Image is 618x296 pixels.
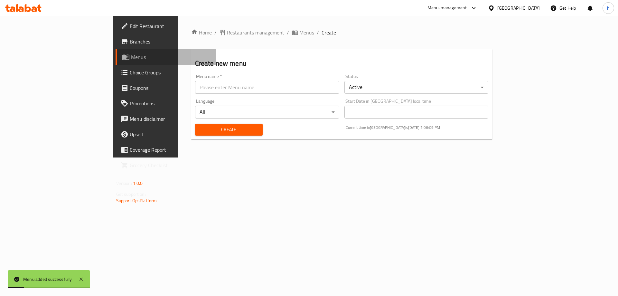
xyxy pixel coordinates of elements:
span: Restaurants management [227,29,284,36]
span: Promotions [130,100,211,107]
span: Grocery Checklist [130,161,211,169]
span: Branches [130,38,211,45]
div: Menu added successfully [23,276,72,283]
span: h [607,5,610,12]
span: Upsell [130,130,211,138]
a: Coupons [116,80,216,96]
div: All [195,106,339,119]
button: Create [195,124,263,136]
div: [GEOGRAPHIC_DATA] [497,5,540,12]
span: Menus [131,53,211,61]
span: Coverage Report [130,146,211,154]
nav: breadcrumb [191,29,492,36]
span: Coupons [130,84,211,92]
span: Version: [116,179,132,187]
a: Support.OpsPlatform [116,196,157,205]
a: Restaurants management [219,29,284,36]
a: Menus [292,29,314,36]
a: Menus [116,49,216,65]
a: Upsell [116,127,216,142]
li: / [287,29,289,36]
a: Choice Groups [116,65,216,80]
span: Menu disclaimer [130,115,211,123]
span: Get support on: [116,190,146,198]
a: Branches [116,34,216,49]
div: Menu-management [427,4,467,12]
a: Grocery Checklist [116,158,216,173]
li: / [317,29,319,36]
a: Coverage Report [116,142,216,158]
h2: Create new menu [195,59,489,68]
span: Edit Restaurant [130,22,211,30]
p: Current time in [GEOGRAPHIC_DATA] is [DATE] 7:06:09 PM [346,125,489,130]
a: Promotions [116,96,216,111]
div: Active [344,81,489,94]
span: Create [322,29,336,36]
input: Please enter Menu name [195,81,339,94]
span: Create [200,126,257,134]
a: Edit Restaurant [116,18,216,34]
span: 1.0.0 [133,179,143,187]
span: Choice Groups [130,69,211,76]
a: Menu disclaimer [116,111,216,127]
span: Menus [299,29,314,36]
